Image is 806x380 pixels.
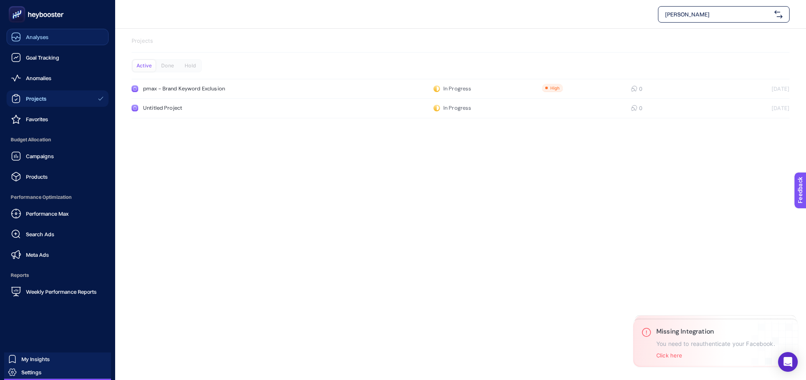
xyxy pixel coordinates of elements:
div: pmax - Brand Keyword Exclusion [143,85,333,92]
a: Weekly Performance Reports [7,283,109,300]
span: Analyses [26,34,49,40]
span: Favorites [26,116,48,122]
div: In Progress [433,85,471,92]
a: My Insights [4,352,111,366]
h3: Missing Integration [656,327,775,336]
img: svg%3e [774,10,783,18]
span: Products [26,173,48,180]
span: Budget Allocation [7,131,109,148]
span: Feedback [5,2,31,9]
span: Projects [26,95,46,102]
span: Goal Tracking [26,54,59,61]
p: You need to reauthenticate your Facebook. [656,341,775,347]
span: Performance Optimization [7,189,109,205]
span: Campaigns [26,153,54,159]
button: Click here [656,352,682,359]
div: Untitled Project [143,105,333,111]
a: Settings [4,366,111,379]
span: Weekly Performance Reports [26,288,97,295]
a: Anomalies [7,70,109,86]
span: My Insights [21,356,50,362]
div: In Progress [433,105,471,111]
p: Projects [132,37,790,45]
a: Goal Tracking [7,49,109,66]
div: Hold [179,60,201,71]
a: Untitled ProjectIn Progress0[DATE] [132,99,790,118]
span: Performance Max [26,210,69,217]
span: Meta Ads [26,251,49,258]
a: Meta Ads [7,246,109,263]
span: Reports [7,267,109,283]
a: pmax - Brand Keyword ExclusionIn Progress0[DATE] [132,79,790,99]
span: Settings [21,369,42,375]
div: 0 [631,85,638,92]
a: Campaigns [7,148,109,164]
span: [PERSON_NAME] [665,10,771,18]
div: [DATE] [732,85,790,92]
a: Projects [7,90,109,107]
a: Favorites [7,111,109,127]
span: Search Ads [26,231,54,237]
a: Performance Max [7,205,109,222]
div: 0 [631,105,638,111]
a: Products [7,168,109,185]
div: Active [133,60,155,71]
a: Analyses [7,29,109,45]
div: [DATE] [732,105,790,111]
div: Open Intercom Messenger [778,352,798,372]
div: Done [156,60,179,71]
a: Search Ads [7,226,109,242]
span: Anomalies [26,75,51,81]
